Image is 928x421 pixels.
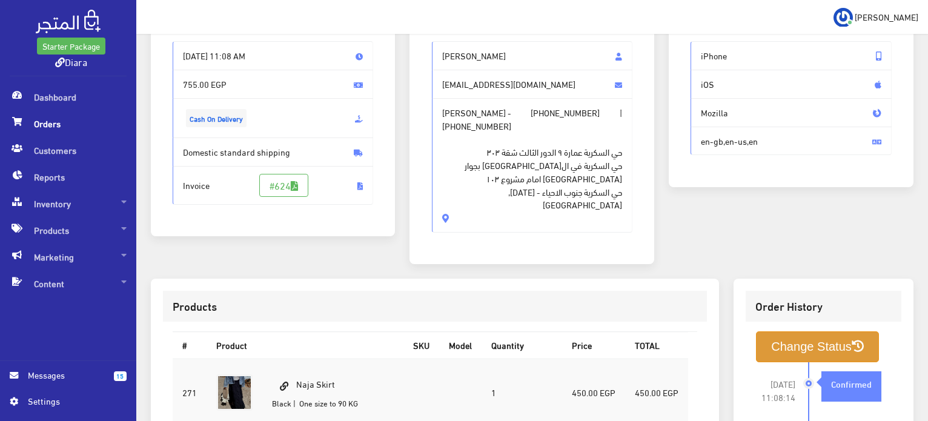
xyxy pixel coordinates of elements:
span: Domestic standard shipping [173,138,374,167]
span: Customers [10,137,127,164]
span: en-gb,en-us,en [691,127,892,156]
a: ... [PERSON_NAME] [834,7,918,27]
a: Settings [10,394,127,414]
span: Reports [10,164,127,190]
span: Mozilla [691,98,892,127]
span: [DATE] 11:08 AM [173,41,374,70]
small: | One size to 90 KG [293,396,358,410]
span: iPhone [691,41,892,70]
span: [PHONE_NUMBER] [442,119,511,133]
th: Quantity [482,332,562,358]
span: [DATE] 11:08:14 [755,377,795,404]
iframe: Drift Widget Chat Controller [867,338,913,384]
span: 15 [114,371,127,381]
span: Inventory [10,190,127,217]
span: Messages [28,368,104,382]
h3: Order History [755,300,892,312]
span: Invoice [173,166,374,205]
span: Products [10,217,127,244]
span: [PERSON_NAME] [855,9,918,24]
th: # [173,332,207,358]
th: SKU [403,332,439,358]
a: 15 Messages [10,368,127,394]
span: Orders [10,110,127,137]
span: حي السكرية عمارة ٩ الدور الثالث شقة ٣٠٣ حي السكرية في ال[GEOGRAPHIC_DATA] بجوار [GEOGRAPHIC_DATA]... [442,132,623,211]
small: Black [272,396,291,410]
span: Marketing [10,244,127,270]
button: Change Status [756,331,879,362]
span: Settings [28,394,116,408]
span: [EMAIL_ADDRESS][DOMAIN_NAME] [432,70,633,99]
span: Dashboard [10,84,127,110]
th: Model [439,332,482,358]
img: . [36,10,101,33]
a: Diara [55,53,87,70]
h3: Products [173,300,697,312]
th: Price [562,332,625,358]
strong: Confirmed [831,377,872,390]
a: #624 [259,174,308,197]
span: [PERSON_NAME] [432,41,633,70]
span: Content [10,270,127,297]
span: 755.00 EGP [173,70,374,99]
span: [PHONE_NUMBER] [531,106,600,119]
span: [PERSON_NAME] - | [432,98,633,233]
span: iOS [691,70,892,99]
th: Product [207,332,403,358]
th: TOTAL [625,332,688,358]
a: Starter Package [37,38,105,55]
img: ... [834,8,853,27]
span: Cash On Delivery [186,109,247,127]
